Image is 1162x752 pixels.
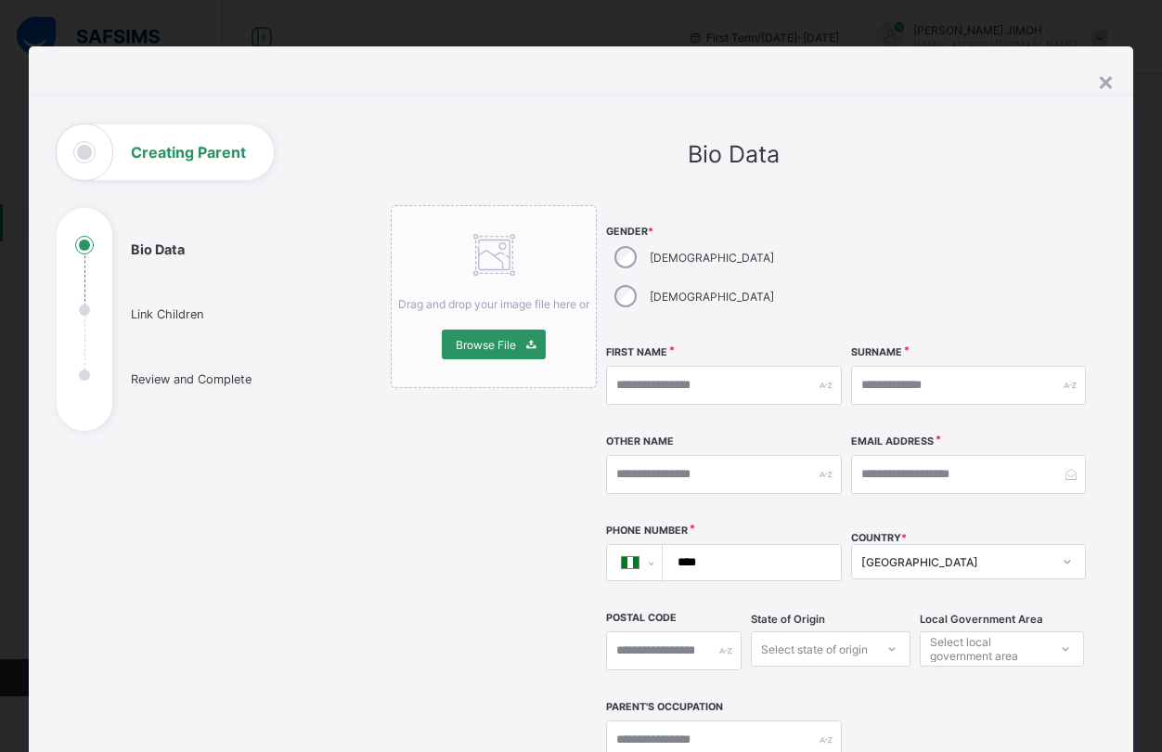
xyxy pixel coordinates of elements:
label: Other Name [606,435,674,447]
span: Drag and drop your image file here or [398,297,589,311]
div: Select local government area [930,631,1046,667]
span: COUNTRY [851,532,907,544]
span: State of Origin [751,613,825,626]
label: Postal Code [606,612,677,624]
label: [DEMOGRAPHIC_DATA] [650,251,774,265]
span: Bio Data [688,140,780,168]
label: [DEMOGRAPHIC_DATA] [650,290,774,304]
h1: Creating Parent [131,145,246,160]
label: Phone Number [606,525,688,537]
span: Browse File [456,338,516,352]
label: First Name [606,346,667,358]
span: Gender [606,226,842,238]
label: Surname [851,346,902,358]
span: Local Government Area [920,613,1043,626]
div: Select state of origin [761,631,868,667]
div: Drag and drop your image file here orBrowse File [391,205,597,388]
label: Email Address [851,435,934,447]
label: Parent's Occupation [606,701,723,713]
div: × [1097,65,1115,97]
div: [GEOGRAPHIC_DATA] [861,555,1052,569]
